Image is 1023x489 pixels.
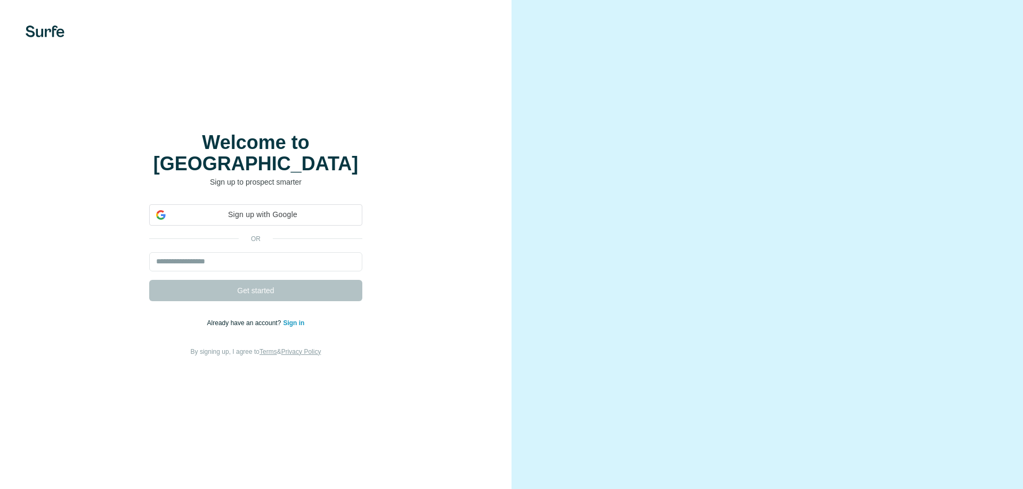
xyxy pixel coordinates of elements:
a: Terms [259,348,277,355]
a: Privacy Policy [281,348,321,355]
span: By signing up, I agree to & [191,348,321,355]
h1: Welcome to [GEOGRAPHIC_DATA] [149,132,362,175]
div: Sign up with Google [149,204,362,226]
p: Sign up to prospect smarter [149,177,362,187]
span: Sign up with Google [170,209,355,220]
a: Sign in [283,319,304,327]
iframe: Sign in with Google Button [144,225,368,248]
img: Surfe's logo [26,26,64,37]
span: Already have an account? [207,319,283,327]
